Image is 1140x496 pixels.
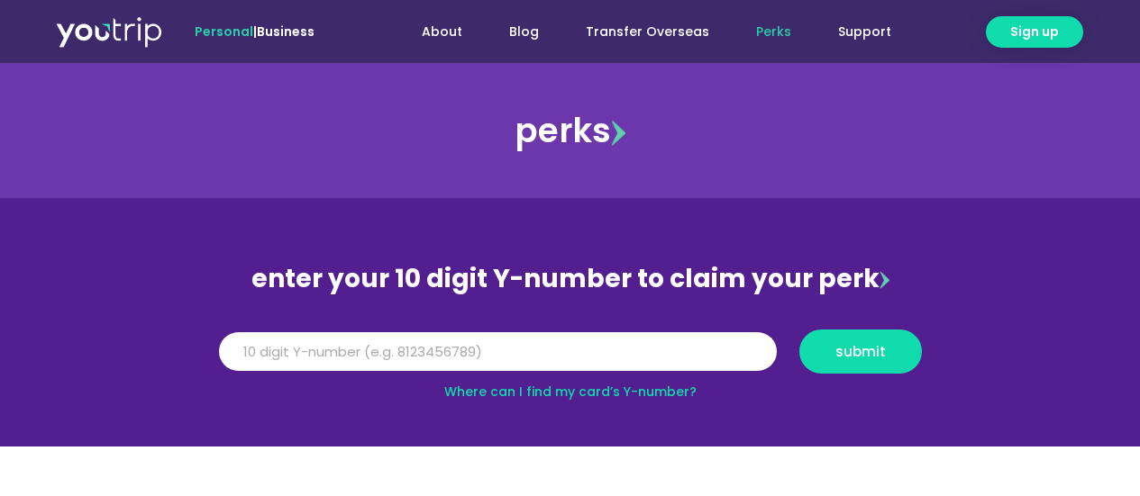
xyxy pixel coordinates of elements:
input: 10 digit Y-number (e.g. 8123456789) [219,332,777,372]
button: submit [799,329,922,374]
span: | [195,23,315,41]
a: Support [815,15,915,49]
a: Transfer Overseas [562,15,733,49]
div: enter your 10 digit Y-number to claim your perk [210,256,931,302]
a: Sign up [986,16,1083,48]
form: Y Number [219,329,922,387]
nav: Menu [363,15,915,49]
span: submit [835,345,886,358]
span: Sign up [1010,23,1059,41]
a: Business [257,23,315,41]
span: Personal [195,23,253,41]
a: About [398,15,486,49]
a: Perks [733,15,815,49]
a: Blog [486,15,562,49]
a: Where can I find my card’s Y-number? [444,383,697,401]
